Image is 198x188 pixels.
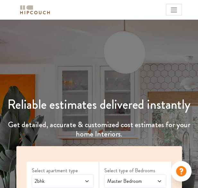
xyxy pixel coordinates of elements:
span: logo-horizontal.svg [19,3,51,17]
h4: Get detailed, accurate & customized cost estimates for your home Interiors. [4,120,194,139]
span: 2bhk [33,177,75,185]
img: logo-horizontal.svg [19,4,51,15]
button: Toggle navigation [166,4,182,15]
label: Select apartment type [32,167,94,174]
label: Select type of Bedrooms [104,167,166,174]
h1: Reliable estimates delivered instantly [4,97,194,112]
span: Master Bedroom [106,177,148,185]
